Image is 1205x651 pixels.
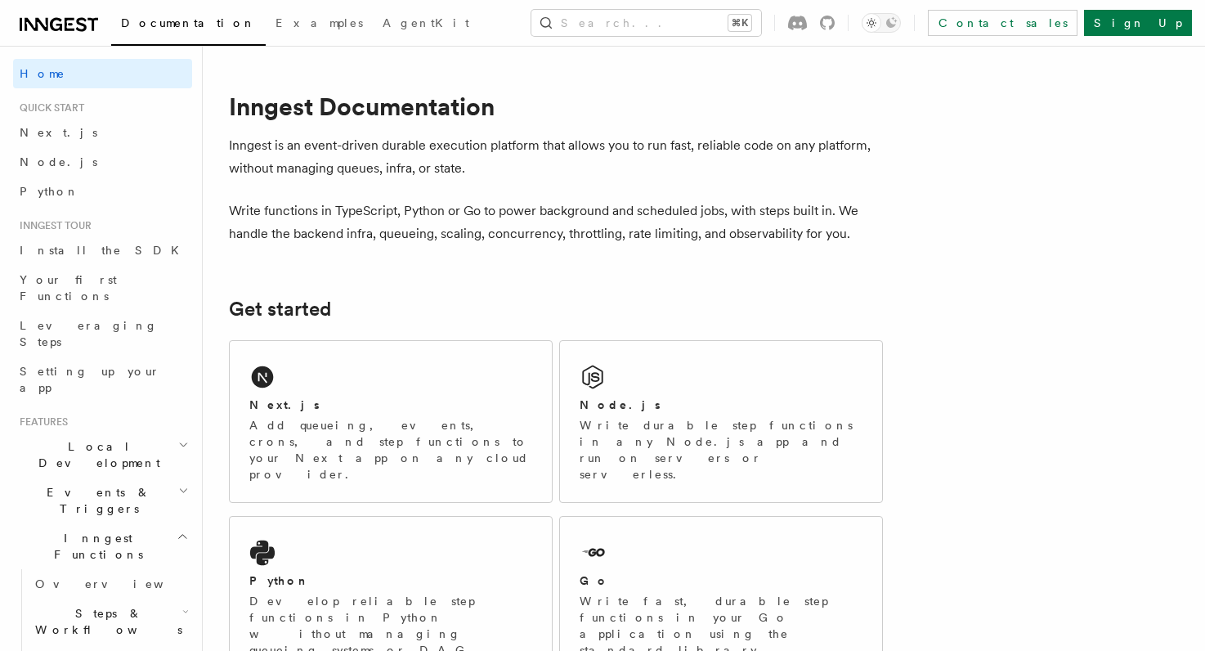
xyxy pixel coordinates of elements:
[862,13,901,33] button: Toggle dark mode
[20,319,158,348] span: Leveraging Steps
[29,599,192,644] button: Steps & Workflows
[229,340,553,503] a: Next.jsAdd queueing, events, crons, and step functions to your Next app on any cloud provider.
[20,244,189,257] span: Install the SDK
[13,236,192,265] a: Install the SDK
[20,365,160,394] span: Setting up your app
[29,569,192,599] a: Overview
[229,134,883,180] p: Inngest is an event-driven durable execution platform that allows you to run fast, reliable code ...
[13,147,192,177] a: Node.js
[13,311,192,357] a: Leveraging Steps
[728,15,751,31] kbd: ⌘K
[29,605,182,638] span: Steps & Workflows
[383,16,469,29] span: AgentKit
[13,523,192,569] button: Inngest Functions
[20,126,97,139] span: Next.js
[928,10,1077,36] a: Contact sales
[13,530,177,563] span: Inngest Functions
[1084,10,1192,36] a: Sign Up
[249,397,320,413] h2: Next.js
[13,432,192,478] button: Local Development
[13,118,192,147] a: Next.js
[559,340,883,503] a: Node.jsWrite durable step functions in any Node.js app and run on servers or serverless.
[20,273,117,303] span: Your first Functions
[229,200,883,245] p: Write functions in TypeScript, Python or Go to power background and scheduled jobs, with steps bu...
[20,155,97,168] span: Node.js
[13,59,192,88] a: Home
[266,5,373,44] a: Examples
[373,5,479,44] a: AgentKit
[229,92,883,121] h1: Inngest Documentation
[13,415,68,429] span: Features
[580,417,862,483] p: Write durable step functions in any Node.js app and run on servers or serverless.
[580,572,609,589] h2: Go
[13,357,192,402] a: Setting up your app
[111,5,266,46] a: Documentation
[13,438,178,471] span: Local Development
[249,417,532,483] p: Add queueing, events, crons, and step functions to your Next app on any cloud provider.
[531,10,761,36] button: Search...⌘K
[20,185,79,198] span: Python
[13,478,192,523] button: Events & Triggers
[13,177,192,206] a: Python
[13,219,92,232] span: Inngest tour
[275,16,363,29] span: Examples
[121,16,256,29] span: Documentation
[249,572,310,589] h2: Python
[20,65,65,82] span: Home
[13,265,192,311] a: Your first Functions
[580,397,661,413] h2: Node.js
[13,484,178,517] span: Events & Triggers
[35,577,204,590] span: Overview
[13,101,84,114] span: Quick start
[229,298,331,321] a: Get started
